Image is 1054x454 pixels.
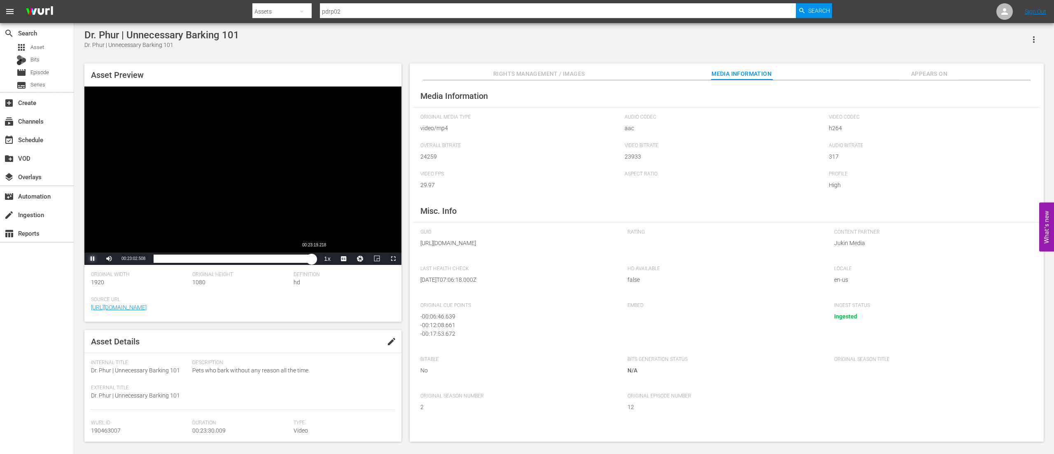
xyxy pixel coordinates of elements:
[319,253,336,265] button: Playback Rate
[420,171,620,178] span: Video FPS
[16,55,26,65] div: Bits
[420,124,620,133] span: video/mp4
[91,427,121,434] span: 190463007
[16,68,26,77] span: Episode
[385,253,401,265] button: Fullscreen
[91,385,188,391] span: External Title:
[420,239,615,248] span: [URL][DOMAIN_NAME]
[1039,203,1054,252] button: Open Feedback Widget
[627,367,637,374] span: N/A
[192,271,289,278] span: Original Height
[420,143,620,149] span: Overall Bitrate
[16,42,26,52] span: Asset
[84,253,101,265] button: Pause
[294,427,308,434] span: Video
[91,297,391,303] span: Source Url
[91,304,147,311] a: [URL][DOMAIN_NAME]
[625,124,825,133] span: aac
[91,271,188,278] span: Original Width
[834,302,1029,309] span: Ingest Status
[625,152,825,161] span: 23933
[420,206,457,216] span: Misc. Info
[829,143,1029,149] span: Audio Bitrate
[711,69,772,79] span: Media Information
[420,91,488,101] span: Media Information
[4,154,14,164] span: VOD
[420,356,615,363] span: Bitable
[420,366,615,375] span: No
[834,229,1029,236] span: Content Partner
[4,135,14,145] span: Schedule
[101,253,117,265] button: Mute
[121,256,145,261] span: 00:23:02.508
[91,360,188,366] span: Internal Title:
[627,403,822,412] span: 12
[84,29,239,41] div: Dr. Phur | Unnecessary Barking 101
[834,266,1029,272] span: Locale
[91,392,180,399] span: Dr. Phur | Unnecessary Barking 101
[30,68,49,77] span: Episode
[829,181,1029,190] span: High
[294,420,391,426] span: Type
[796,3,832,18] button: Search
[352,253,368,265] button: Jump To Time
[30,56,40,64] span: Bits
[192,360,391,366] span: Description:
[30,81,45,89] span: Series
[627,229,822,236] span: Rating
[625,114,825,121] span: Audio Codec
[627,302,822,309] span: Embed
[627,276,822,284] span: false
[387,337,396,346] span: edit
[834,356,1029,363] span: Original Season Title
[627,393,822,400] span: Original Episode Number
[420,229,615,236] span: GUID
[336,253,352,265] button: Captions
[420,393,615,400] span: Original Season Number
[829,114,1029,121] span: Video Codec
[420,114,620,121] span: Original Media Type
[5,7,15,16] span: menu
[4,210,14,220] span: Ingestion
[84,41,239,49] div: Dr. Phur | Unnecessary Barking 101
[420,302,615,309] span: Original Cue Points
[4,192,14,201] span: Automation
[898,69,960,79] span: Appears On
[627,266,822,272] span: HD Available
[420,181,620,190] span: 29.97
[420,266,615,272] span: Last Health Check
[91,367,180,374] span: Dr. Phur | Unnecessary Barking 101
[154,255,315,263] div: Progress Bar
[382,332,401,351] button: edit
[4,229,14,239] span: Reports
[368,253,385,265] button: Picture-in-Picture
[834,313,857,320] span: Ingested
[294,271,391,278] span: Definition
[192,420,289,426] span: Duration
[420,330,611,338] div: - 00:17:53.672
[192,279,205,286] span: 1080
[4,98,14,108] span: Create
[30,43,44,51] span: Asset
[192,366,391,375] span: Pets who bark without any reason all the time.
[84,87,401,265] div: Video Player
[493,69,585,79] span: Rights Management / Images
[829,152,1029,161] span: 317
[829,171,1029,178] span: Profile
[20,2,59,21] img: ans4CAIJ8jUAAAAAAAAAAAAAAAAAAAAAAAAgQb4GAAAAAAAAAAAAAAAAAAAAAAAAJMjXAAAAAAAAAAAAAAAAAAAAAAAAgAT5G...
[4,117,14,126] span: Channels
[625,171,825,178] span: Aspect Ratio
[91,70,144,80] span: Asset Preview
[420,152,620,161] span: 24259
[625,143,825,149] span: Video Bitrate
[420,403,615,412] span: 2
[91,420,188,426] span: Wurl Id
[420,312,611,321] div: - 00:06:46.639
[294,279,300,286] span: hd
[420,276,615,284] span: [DATE]T07:06:18.000Z
[4,172,14,182] span: Overlays
[4,28,14,38] span: Search
[91,279,104,286] span: 1920
[829,124,1029,133] span: h264
[834,276,1029,284] span: en-us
